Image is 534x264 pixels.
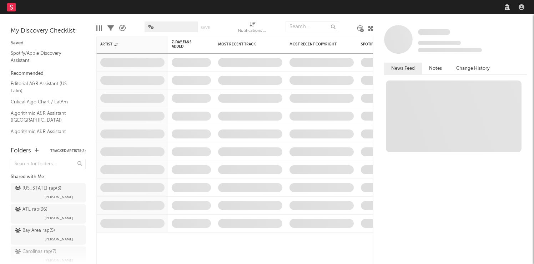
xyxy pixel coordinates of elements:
button: Change History [449,63,497,74]
span: [PERSON_NAME] [45,193,73,201]
a: Algorithmic A&R Assistant ([GEOGRAPHIC_DATA]) [11,109,79,124]
div: [US_STATE] rap ( 3 ) [15,184,61,193]
button: News Feed [384,63,422,74]
a: Bay Area rap(5)[PERSON_NAME] [11,225,86,245]
a: [US_STATE] rap(3)[PERSON_NAME] [11,183,86,202]
button: Tracked Artists(2) [50,149,86,153]
div: Most Recent Track [218,42,272,47]
div: Bay Area rap ( 5 ) [15,226,55,235]
div: Carolinas rap ( 7 ) [15,248,56,256]
a: Editorial A&R Assistant (US Latin) [11,80,79,94]
div: My Discovery Checklist [11,27,86,35]
button: Save [201,26,210,30]
button: Notes [422,63,449,74]
div: Most Recent Copyright [289,42,343,47]
div: Notifications (Artist) [238,18,267,39]
div: Saved [11,39,86,48]
div: ATL rap ( 36 ) [15,205,47,214]
div: Spotify Monthly Listeners [361,42,414,47]
span: 7-Day Fans Added [172,40,200,49]
span: [PERSON_NAME] [45,235,73,244]
div: Artist [100,42,154,47]
a: Some Artist [418,29,450,36]
input: Search for folders... [11,159,86,169]
a: Critical Algo Chart / LatAm [11,98,79,106]
span: Tracking Since: [DATE] [418,41,461,45]
div: Filters [107,18,114,39]
span: 0 fans last week [418,48,482,52]
div: A&R Pipeline [119,18,126,39]
input: Search... [286,21,339,32]
a: Spotify/Apple Discovery Assistant [11,49,79,64]
span: Some Artist [418,29,450,35]
div: Recommended [11,69,86,78]
div: Edit Columns [96,18,102,39]
a: Algorithmic A&R Assistant ([GEOGRAPHIC_DATA]) [11,128,79,142]
div: Folders [11,147,31,155]
span: [PERSON_NAME] [45,214,73,223]
a: ATL rap(36)[PERSON_NAME] [11,204,86,224]
div: Notifications (Artist) [238,27,267,35]
div: Shared with Me [11,173,86,181]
